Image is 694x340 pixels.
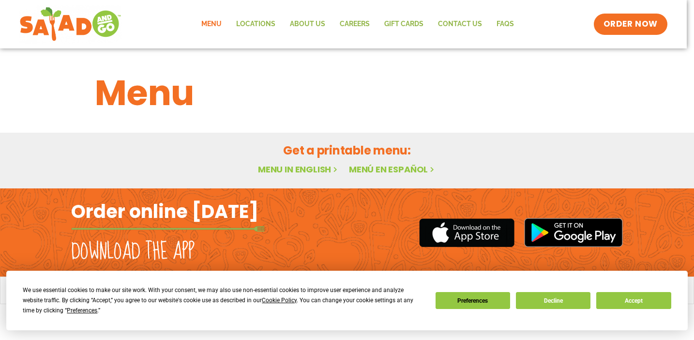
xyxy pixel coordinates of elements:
a: Careers [332,13,377,35]
span: Cookie Policy [262,297,297,304]
h2: Download the app [71,238,195,265]
a: GIFT CARDS [377,13,431,35]
a: About Us [283,13,332,35]
a: FAQs [489,13,521,35]
img: fork [71,226,265,232]
a: ORDER NOW [594,14,667,35]
button: Accept [596,292,671,309]
h1: Menu [95,67,599,119]
h2: Order online [DATE] [71,200,258,223]
a: Contact Us [431,13,489,35]
nav: Menu [194,13,521,35]
h2: Get a printable menu: [95,142,599,159]
a: Menú en español [349,163,436,175]
img: new-SAG-logo-768×292 [19,5,121,44]
a: Menu in English [258,163,339,175]
div: We use essential cookies to make our site work. With your consent, we may also use non-essential ... [23,285,423,316]
span: Preferences [67,307,97,314]
button: Preferences [436,292,510,309]
a: Locations [229,13,283,35]
img: google_play [524,218,623,247]
span: ORDER NOW [603,18,658,30]
button: Decline [516,292,590,309]
img: appstore [419,217,514,248]
div: Cookie Consent Prompt [6,271,688,330]
a: Menu [194,13,229,35]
